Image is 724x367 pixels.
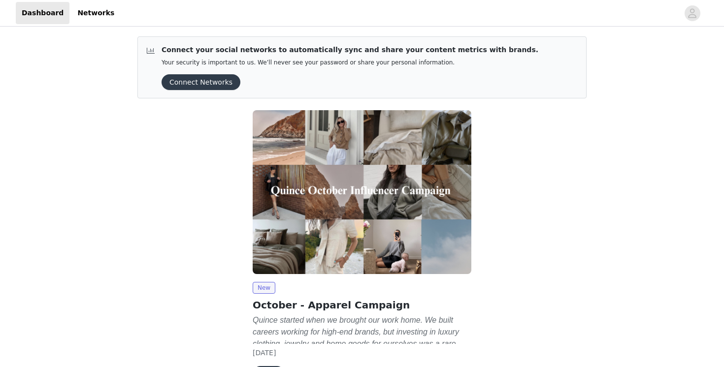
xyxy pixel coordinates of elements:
[71,2,120,24] a: Networks
[162,74,240,90] button: Connect Networks
[162,45,538,55] p: Connect your social networks to automatically sync and share your content metrics with brands.
[253,298,471,312] h2: October - Apparel Campaign
[253,282,275,294] span: New
[253,349,276,357] span: [DATE]
[688,5,697,21] div: avatar
[162,59,538,66] p: Your security is important to us. We’ll never see your password or share your personal information.
[253,110,471,274] img: Quince
[16,2,69,24] a: Dashboard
